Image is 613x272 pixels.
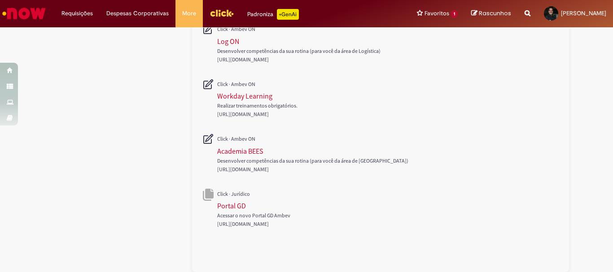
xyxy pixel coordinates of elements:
span: Rascunhos [479,9,511,17]
a: Rascunhos [471,9,511,18]
span: Despesas Corporativas [106,9,169,18]
span: Favoritos [425,9,449,18]
span: More [182,9,196,18]
span: 1 [451,10,458,18]
div: Padroniza [247,9,299,20]
span: [PERSON_NAME] [561,9,606,17]
span: Requisições [61,9,93,18]
img: ServiceNow [1,4,47,22]
img: click_logo_yellow_360x200.png [210,6,234,20]
p: +GenAi [277,9,299,20]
